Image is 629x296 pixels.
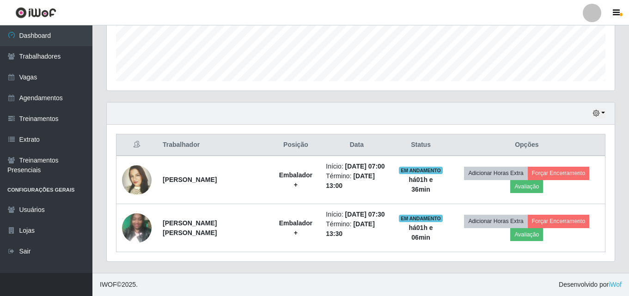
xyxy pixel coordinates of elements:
[528,215,590,228] button: Forçar Encerramento
[157,134,271,156] th: Trabalhador
[409,176,433,193] strong: há 01 h e 36 min
[15,7,56,18] img: CoreUI Logo
[559,280,622,290] span: Desenvolvido por
[163,219,217,236] strong: [PERSON_NAME] [PERSON_NAME]
[449,134,605,156] th: Opções
[464,215,527,228] button: Adicionar Horas Extra
[163,176,217,183] strong: [PERSON_NAME]
[345,163,385,170] time: [DATE] 07:00
[100,280,138,290] span: © 2025 .
[326,210,387,219] li: Início:
[409,224,433,241] strong: há 01 h e 06 min
[510,180,543,193] button: Avaliação
[510,228,543,241] button: Avaliação
[326,171,387,191] li: Término:
[279,219,312,236] strong: Embalador +
[399,215,443,222] span: EM ANDAMENTO
[326,162,387,171] li: Início:
[528,167,590,180] button: Forçar Encerramento
[320,134,393,156] th: Data
[271,134,321,156] th: Posição
[100,281,117,288] span: IWOF
[122,208,152,248] img: 1713098995975.jpeg
[345,211,385,218] time: [DATE] 07:30
[326,219,387,239] li: Término:
[399,167,443,174] span: EM ANDAMENTO
[609,281,622,288] a: iWof
[122,148,152,212] img: 1719496420169.jpeg
[393,134,448,156] th: Status
[279,171,312,188] strong: Embalador +
[464,167,527,180] button: Adicionar Horas Extra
